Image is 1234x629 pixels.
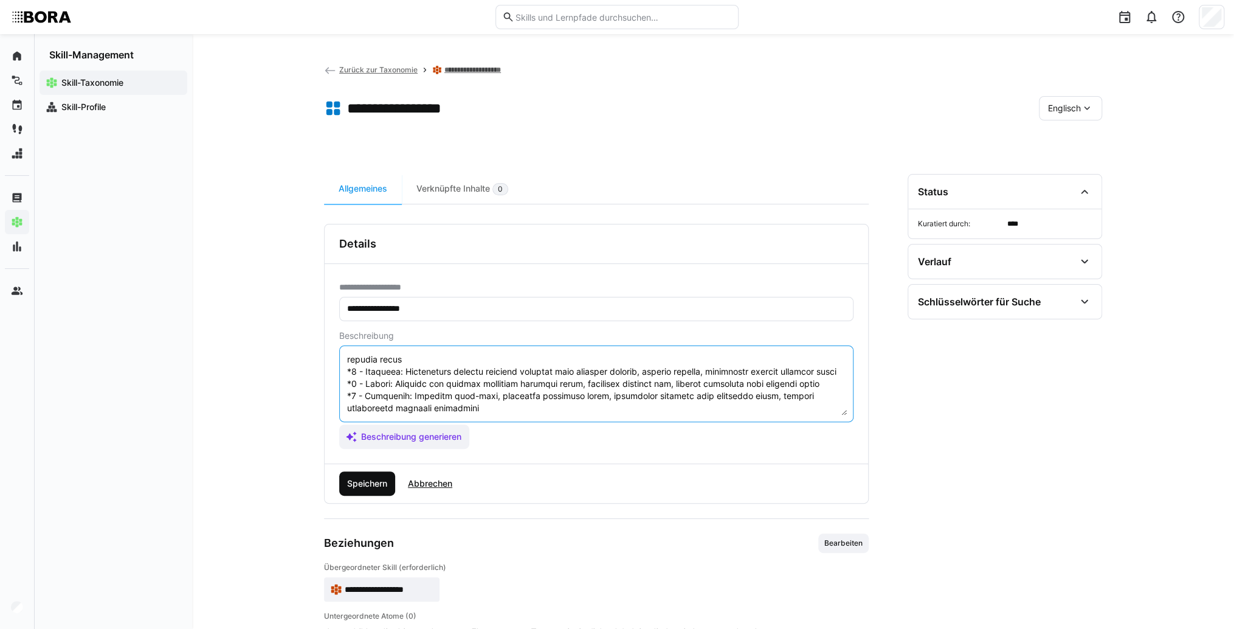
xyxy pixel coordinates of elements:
[918,219,1002,229] span: Kuratiert durch:
[918,186,948,198] div: Status
[324,563,869,572] h4: Übergeordneter Skill (erforderlich)
[324,65,418,74] a: Zurück zur Taxonomie
[498,184,503,194] span: 0
[339,237,376,251] h3: Details
[818,533,869,553] button: Bearbeiten
[918,255,951,268] div: Verlauf
[400,471,460,496] button: Abbrechen
[339,331,394,341] span: Beschreibung
[514,12,732,23] input: Skills und Lernpfade durchsuchen…
[324,174,402,204] div: Allgemeines
[345,478,389,490] span: Speichern
[339,425,469,449] button: Beschreibung generieren
[402,174,523,204] div: Verknüpfte Inhalte
[339,471,395,496] button: Speichern
[823,538,864,548] span: Bearbeiten
[918,296,1041,308] div: Schlüsselwörter für Suche
[1048,102,1081,114] span: Englisch
[324,537,394,550] h3: Beziehungen
[324,611,869,621] h4: Untergeordnete Atome (0)
[339,65,418,74] span: Zurück zur Taxonomie
[406,478,454,490] span: Abbrechen
[359,431,463,443] span: Beschreibung generieren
